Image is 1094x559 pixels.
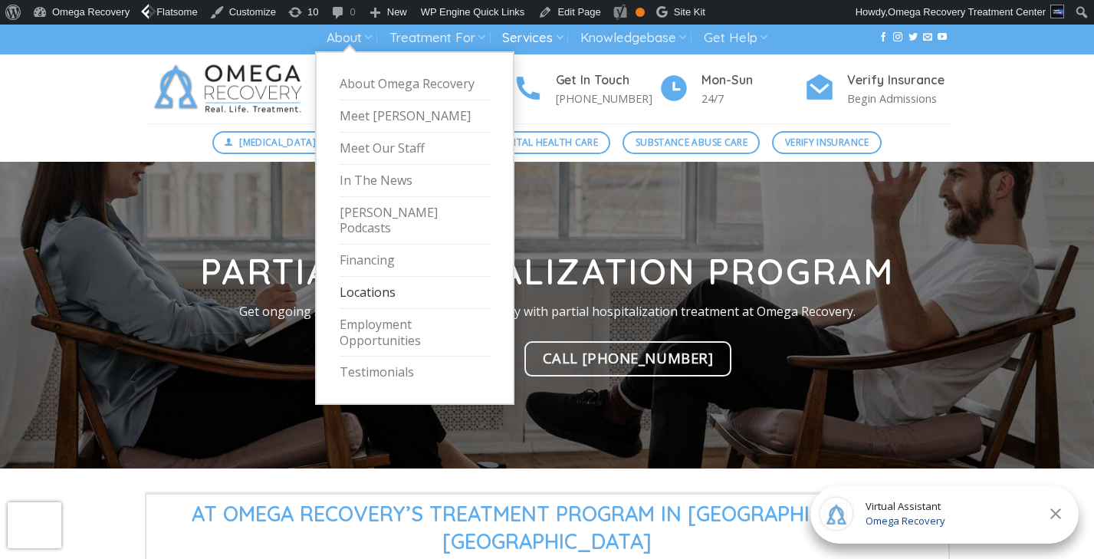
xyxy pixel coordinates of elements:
[340,309,490,357] a: Employment Opportunities
[327,24,372,52] a: About
[636,8,645,17] div: OK
[556,90,659,107] p: [PHONE_NUMBER]
[200,249,894,294] strong: Partial Hospitalization Program
[908,32,918,43] a: Follow on Twitter
[340,100,490,133] a: Meet [PERSON_NAME]
[484,131,610,154] a: Mental Health Care
[513,71,659,108] a: Get In Touch [PHONE_NUMBER]
[340,357,490,388] a: Testimonials
[340,277,490,309] a: Locations
[524,341,732,377] a: Call [PHONE_NUMBER]
[340,197,490,245] a: [PERSON_NAME] Podcasts
[389,24,485,52] a: Treatment For
[145,54,317,123] img: Omega Recovery
[847,90,950,107] p: Begin Admissions
[701,90,804,107] p: 24/7
[847,71,950,90] h4: Verify Insurance
[340,68,490,100] a: About Omega Recovery
[212,131,329,154] a: [MEDICAL_DATA]
[893,32,902,43] a: Follow on Instagram
[879,32,888,43] a: Follow on Facebook
[636,135,747,150] span: Substance Abuse Care
[556,71,659,90] h4: Get In Touch
[543,347,714,369] span: Call [PHONE_NUMBER]
[888,6,1046,18] span: Omega Recovery Treatment Center
[623,131,760,154] a: Substance Abuse Care
[772,131,882,154] a: Verify Insurance
[785,135,869,150] span: Verify Insurance
[340,245,490,277] a: Financing
[674,6,705,18] span: Site Kit
[938,32,947,43] a: Follow on YouTube
[497,135,598,150] span: Mental Health Care
[580,24,686,52] a: Knowledgebase
[804,71,950,108] a: Verify Insurance Begin Admissions
[133,302,961,322] p: Get ongoing support in your journey to recovery with partial hospitalization treatment at Omega R...
[340,133,490,165] a: Meet Our Staff
[923,32,932,43] a: Send us an email
[340,165,490,197] a: In The News
[502,24,563,52] a: Services
[701,71,804,90] h4: Mon-Sun
[704,24,767,52] a: Get Help
[239,135,316,150] span: [MEDICAL_DATA]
